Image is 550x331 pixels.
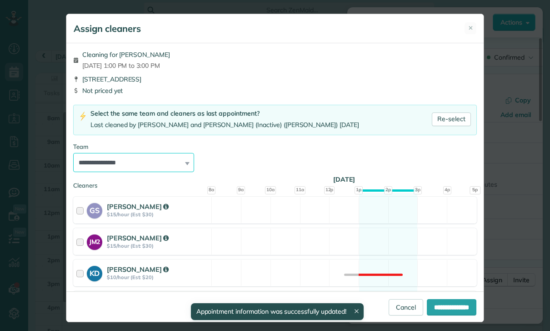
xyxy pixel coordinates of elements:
div: Appointment information was successfully updated! [190,303,363,320]
strong: $15/hour (Est: $30) [107,211,209,218]
h5: Assign cleaners [74,22,141,35]
strong: $10/hour (Est: $20) [107,274,209,280]
img: lightning-bolt-icon-94e5364df696ac2de96d3a42b8a9ff6ba979493684c50e6bbbcda72601fa0d29.png [79,112,87,121]
div: Not priced yet [73,86,477,95]
strong: GS [87,203,102,216]
div: [STREET_ADDRESS] [73,75,477,84]
span: Cleaning for [PERSON_NAME] [82,50,170,59]
div: Select the same team and cleaners as last appointment? [90,109,359,118]
span: [DATE] 1:00 PM to 3:00 PM [82,61,170,70]
strong: KD [87,266,102,279]
div: Cleaners [73,181,477,184]
strong: [PERSON_NAME] [107,265,169,274]
div: Last cleaned by [PERSON_NAME] and [PERSON_NAME] (Inactive) ([PERSON_NAME]) [DATE] [90,120,359,130]
a: Cancel [389,299,423,316]
a: Re-select [432,112,471,126]
strong: [PERSON_NAME] [107,234,169,242]
div: Team [73,143,477,151]
strong: [PERSON_NAME] [107,202,169,211]
strong: $15/hour (Est: $30) [107,243,209,249]
span: ✕ [468,24,473,32]
strong: JM2 [87,234,102,247]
